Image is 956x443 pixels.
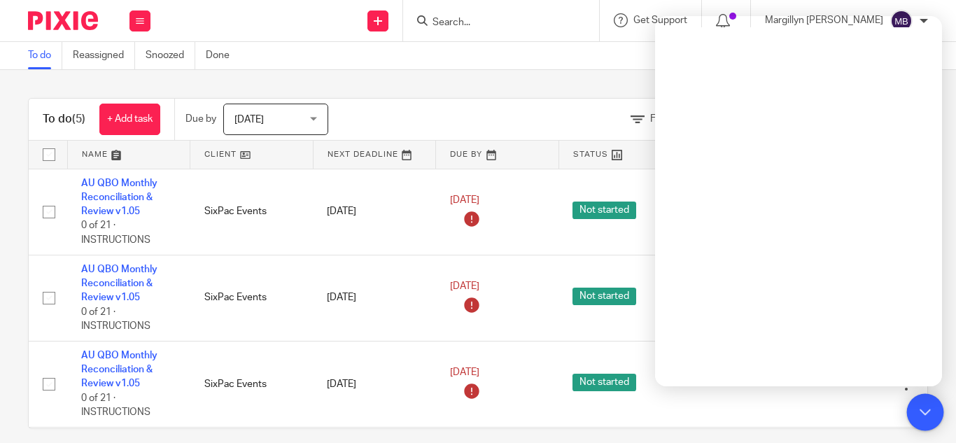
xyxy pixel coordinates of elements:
a: Snoozed [146,42,195,69]
span: (5) [72,113,85,125]
span: 0 of 21 · INSTRUCTIONS [81,393,150,418]
td: [DATE] [313,341,436,427]
span: [DATE] [450,195,479,205]
a: AU QBO Monthly Reconciliation & Review v1.05 [81,178,157,217]
span: Not started [572,202,636,219]
a: To do [28,42,62,69]
a: AU QBO Monthly Reconciliation & Review v1.05 [81,351,157,389]
td: [DATE] [313,255,436,341]
span: [DATE] [450,368,479,378]
span: [DATE] [234,115,264,125]
p: Margillyn [PERSON_NAME] [765,13,883,27]
a: Reassigned [73,42,135,69]
span: 0 of 21 · INSTRUCTIONS [81,221,150,246]
a: AU QBO Monthly Reconciliation & Review v1.05 [81,265,157,303]
td: SixPac Events [190,169,314,255]
span: Not started [572,374,636,391]
td: SixPac Events [190,341,314,427]
span: 0 of 21 · INSTRUCTIONS [81,307,150,332]
img: svg%3E [890,10,913,32]
p: Due by [185,112,216,126]
span: Filter [650,114,673,124]
h1: To do [43,112,85,127]
td: [DATE] [313,169,436,255]
span: [DATE] [450,282,479,292]
a: Done [206,42,240,69]
img: Pixie [28,11,98,30]
span: Get Support [633,15,687,25]
td: SixPac Events [190,255,314,341]
span: Not started [572,288,636,305]
a: + Add task [99,104,160,135]
input: Search [431,17,557,29]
